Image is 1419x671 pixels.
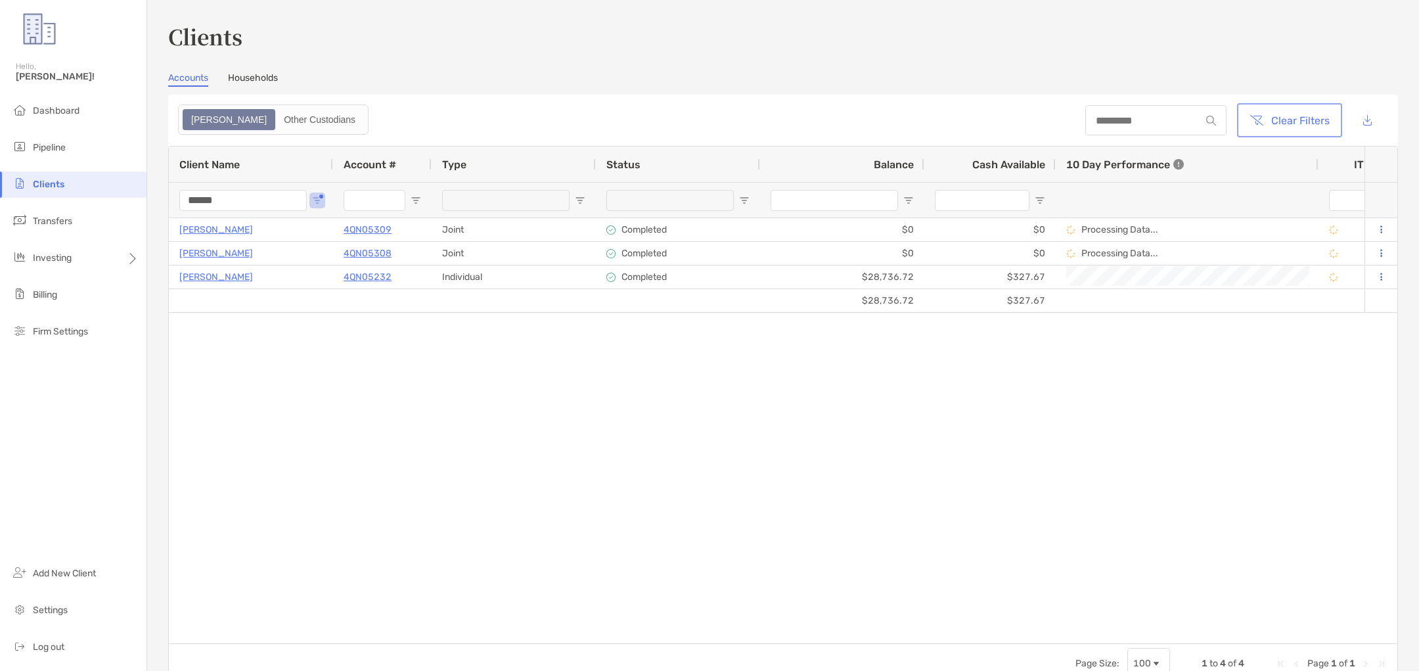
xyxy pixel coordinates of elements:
span: [PERSON_NAME]! [16,71,139,82]
span: Log out [33,641,64,653]
input: ITD Filter Input [1329,190,1371,211]
input: Balance Filter Input [771,190,898,211]
img: Processing Data icon [1066,249,1075,258]
div: Last Page [1376,659,1387,669]
span: Add New Client [33,568,96,579]
div: $28,736.72 [760,266,924,289]
img: complete icon [606,273,616,282]
button: Clear Filters [1240,106,1340,135]
div: 10 Day Performance [1066,147,1184,182]
img: dashboard icon [12,102,28,118]
a: 4QN05309 [344,221,392,238]
img: complete icon [606,225,616,235]
p: Completed [621,248,667,259]
div: Page Size: [1075,658,1119,669]
button: Open Filter Menu [739,195,750,206]
img: clients icon [12,175,28,191]
span: Pipeline [33,142,66,153]
span: Status [606,158,641,171]
img: Processing Data icon [1329,249,1338,258]
span: 1 [1202,658,1207,669]
img: pipeline icon [12,139,28,154]
div: $0 [760,218,924,241]
a: [PERSON_NAME] [179,221,253,238]
input: Client Name Filter Input [179,190,307,211]
div: Joint [432,218,596,241]
span: Balance [874,158,914,171]
div: $0 [760,242,924,265]
img: settings icon [12,601,28,617]
span: Settings [33,605,68,616]
img: Zoe Logo [16,5,63,53]
button: Open Filter Menu [903,195,914,206]
img: billing icon [12,286,28,302]
span: Firm Settings [33,326,88,337]
img: complete icon [606,249,616,258]
span: 1 [1349,658,1355,669]
span: Clients [33,179,64,190]
a: 4QN05308 [344,245,392,262]
a: 4QN05232 [344,269,392,285]
p: Processing Data... [1081,224,1158,235]
div: Individual [432,266,596,289]
button: Open Filter Menu [1035,195,1045,206]
span: Cash Available [972,158,1045,171]
div: $0 [924,218,1056,241]
span: of [1339,658,1347,669]
span: 1 [1331,658,1337,669]
img: add_new_client icon [12,565,28,580]
span: Billing [33,289,57,300]
button: Open Filter Menu [411,195,421,206]
div: Next Page [1361,659,1371,669]
div: Previous Page [1292,659,1302,669]
p: Processing Data... [1081,248,1158,259]
div: 100 [1133,658,1151,669]
span: 4 [1238,658,1244,669]
span: Dashboard [33,105,79,116]
img: transfers icon [12,212,28,228]
img: investing icon [12,249,28,265]
div: $327.67 [924,289,1056,312]
span: Investing [33,252,72,264]
span: of [1228,658,1236,669]
span: 4 [1220,658,1226,669]
a: Households [228,72,278,87]
span: to [1209,658,1218,669]
div: $0 [924,242,1056,265]
button: Open Filter Menu [312,195,323,206]
span: Type [442,158,466,171]
img: Processing Data icon [1329,273,1338,282]
span: Account # [344,158,396,171]
h3: Clients [168,21,1398,51]
div: First Page [1276,659,1286,669]
div: $28,736.72 [760,289,924,312]
a: [PERSON_NAME] [179,269,253,285]
div: Other Custodians [277,110,363,129]
img: firm-settings icon [12,323,28,338]
div: Zoe [184,110,274,129]
img: input icon [1206,116,1216,126]
p: Completed [621,224,667,235]
div: $327.67 [924,266,1056,289]
p: Completed [621,271,667,283]
div: Joint [432,242,596,265]
input: Cash Available Filter Input [935,190,1029,211]
a: [PERSON_NAME] [179,245,253,262]
a: Accounts [168,72,208,87]
img: Processing Data icon [1329,225,1338,235]
div: segmented control [178,104,369,135]
span: Page [1307,658,1329,669]
span: Transfers [33,216,72,227]
input: Account # Filter Input [344,190,405,211]
span: Client Name [179,158,240,171]
img: logout icon [12,638,28,654]
div: ITD [1354,158,1387,171]
img: Processing Data icon [1066,225,1075,235]
button: Open Filter Menu [575,195,585,206]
